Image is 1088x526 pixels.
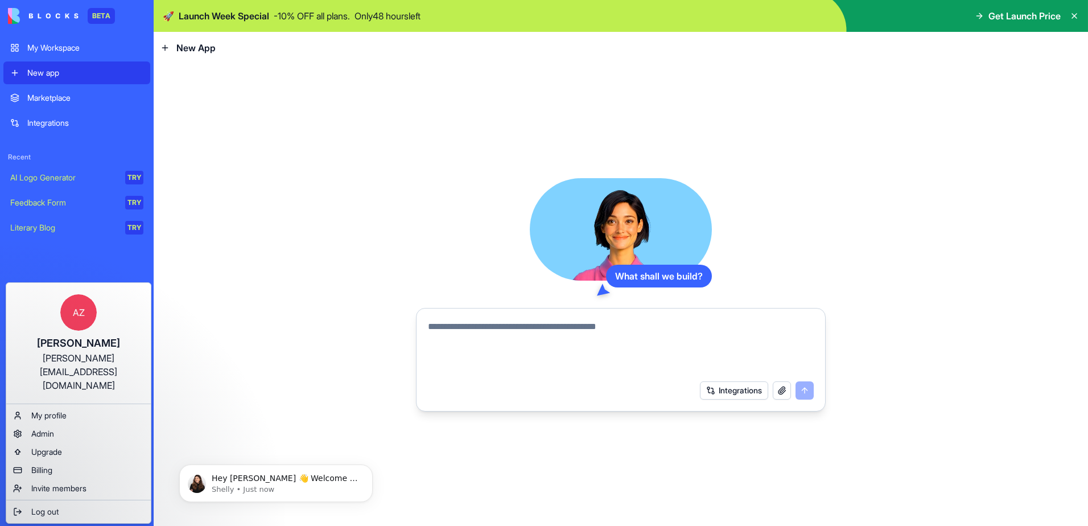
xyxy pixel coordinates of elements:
[31,506,59,517] span: Log out
[3,153,150,162] span: Recent
[10,197,117,208] div: Feedback Form
[9,461,149,479] a: Billing
[31,465,52,476] span: Billing
[10,222,117,233] div: Literary Blog
[162,441,390,520] iframe: Intercom notifications message
[10,172,117,183] div: AI Logo Generator
[9,285,149,401] a: AZ[PERSON_NAME][PERSON_NAME][EMAIL_ADDRESS][DOMAIN_NAME]
[9,443,149,461] a: Upgrade
[31,483,86,494] span: Invite members
[18,335,139,351] div: [PERSON_NAME]
[9,425,149,443] a: Admin
[60,294,97,331] span: AZ
[31,410,67,421] span: My profile
[125,196,143,209] div: TRY
[125,171,143,184] div: TRY
[125,221,143,235] div: TRY
[31,446,62,458] span: Upgrade
[18,351,139,392] div: [PERSON_NAME][EMAIL_ADDRESS][DOMAIN_NAME]
[9,479,149,498] a: Invite members
[31,428,54,439] span: Admin
[9,406,149,425] a: My profile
